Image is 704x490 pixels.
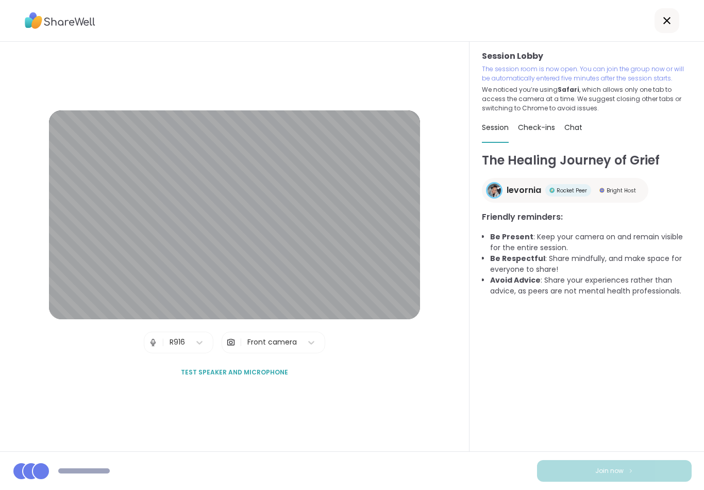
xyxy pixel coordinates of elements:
span: Check-ins [518,122,555,133]
a: levornialevorniaRocket PeerRocket PeerBright HostBright Host [482,178,648,203]
img: Microphone [148,332,158,353]
span: Test speaker and microphone [181,368,288,377]
h3: Friendly reminders: [482,211,692,223]
span: Session [482,122,509,133]
b: Be Present [490,232,533,242]
div: R916 [170,337,185,348]
span: Chat [564,122,582,133]
img: ShareWell Logomark [628,468,634,473]
img: Camera [226,332,236,353]
li: : Keep your camera on and remain visible for the entire session. [490,232,692,253]
h1: The Healing Journey of Grief [482,151,692,170]
b: Avoid Advice [490,275,541,285]
li: : Share your experiences rather than advice, as peers are not mental health professionals. [490,275,692,297]
p: We noticed you’re using , which allows only one tab to access the camera at a time. We suggest cl... [482,85,692,113]
div: Front camera [247,337,297,348]
b: Safari [558,85,579,94]
span: levornia [507,184,541,197]
span: | [240,332,242,353]
img: Bright Host [599,188,605,193]
span: Bright Host [607,187,636,194]
b: Be Respectful [490,253,545,264]
span: Rocket Peer [557,187,587,194]
img: levornia [488,184,501,197]
button: Join now [537,460,692,482]
li: : Share mindfully, and make space for everyone to share! [490,253,692,275]
span: | [162,332,164,353]
img: Rocket Peer [549,188,555,193]
h3: Session Lobby [482,50,692,62]
span: Join now [595,466,624,476]
button: Test speaker and microphone [177,362,292,383]
p: The session room is now open. You can join the group now or will be automatically entered five mi... [482,64,692,83]
img: ShareWell Logo [25,9,95,32]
